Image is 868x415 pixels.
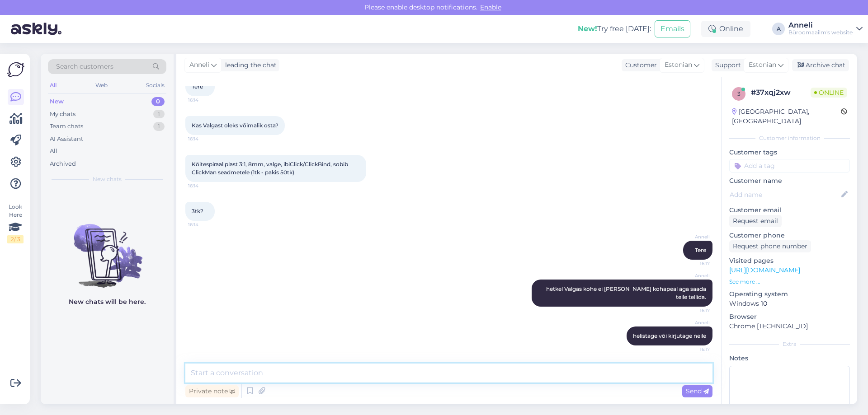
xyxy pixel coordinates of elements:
div: A [772,23,785,35]
p: Customer email [729,205,850,215]
span: 16:17 [676,307,710,314]
a: AnneliBüroomaailm's website [788,22,863,36]
div: Büroomaailm's website [788,29,853,36]
span: 16:17 [676,346,710,353]
img: Askly Logo [7,61,24,78]
div: [GEOGRAPHIC_DATA], [GEOGRAPHIC_DATA] [732,107,841,126]
p: Visited pages [729,256,850,266]
span: hetkel Valgas kohe ei [PERSON_NAME] kohapeal aga saada teile tellida. [546,285,708,300]
span: Estonian [749,60,776,70]
span: 16:14 [188,182,222,189]
span: Anneli [189,60,209,70]
p: Customer name [729,176,850,186]
div: Archived [50,159,76,168]
span: Tere [695,247,706,253]
span: Enable [477,3,504,11]
span: New chats [93,175,122,183]
div: Extra [729,340,850,348]
b: New! [578,24,597,33]
span: 3tk? [192,208,203,214]
span: Anneli [676,319,710,326]
div: # 37xqj2xw [751,87,811,98]
span: Kas Valgast oleks võimalik osta? [192,122,278,129]
div: Anneli [788,22,853,29]
button: Emails [655,20,690,37]
span: Send [686,387,709,395]
span: Search customers [56,62,113,71]
div: Try free [DATE]: [578,23,651,34]
p: See more ... [729,278,850,286]
span: Anneli [676,233,710,240]
img: No chats [41,208,174,289]
p: Browser [729,312,850,322]
p: Notes [729,354,850,363]
div: Web [94,79,109,91]
div: 2 / 3 [7,235,24,243]
span: Tere [192,83,203,90]
span: Online [811,88,847,98]
span: Estonian [665,60,692,70]
span: 16:17 [676,260,710,267]
p: New chats will be here. [69,297,146,307]
p: Operating system [729,289,850,299]
div: Team chats [50,122,83,131]
div: Support [712,61,741,70]
div: Request phone number [729,240,811,252]
div: New [50,97,64,106]
div: Customer [622,61,657,70]
div: Private note [185,385,239,397]
div: 1 [153,110,165,119]
span: 16:14 [188,135,222,142]
div: Archive chat [792,59,849,71]
div: All [50,147,57,156]
span: helistage või kirjutage neile [633,332,706,339]
div: 1 [153,122,165,131]
span: 16:14 [188,97,222,103]
div: Socials [144,79,166,91]
p: Windows 10 [729,299,850,308]
input: Add name [730,190,840,200]
div: Look Here [7,203,24,243]
div: Request email [729,215,782,227]
span: 3 [737,90,741,97]
a: [URL][DOMAIN_NAME] [729,266,800,274]
div: Online [701,21,750,37]
div: My chats [50,110,75,119]
div: leading the chat [222,61,277,70]
div: 0 [151,97,165,106]
span: Köitespiraal plast 3:1, 8mm, valge, ibiClick/ClickBind, sobib ClickMan seadmetele (1tk - pakis 50tk) [192,161,349,176]
p: Customer tags [729,148,850,157]
div: AI Assistant [50,135,83,144]
div: Customer information [729,134,850,142]
input: Add a tag [729,159,850,173]
span: 16:14 [188,221,222,228]
div: All [48,79,58,91]
p: Customer phone [729,231,850,240]
span: Anneli [676,272,710,279]
p: Chrome [TECHNICAL_ID] [729,322,850,331]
